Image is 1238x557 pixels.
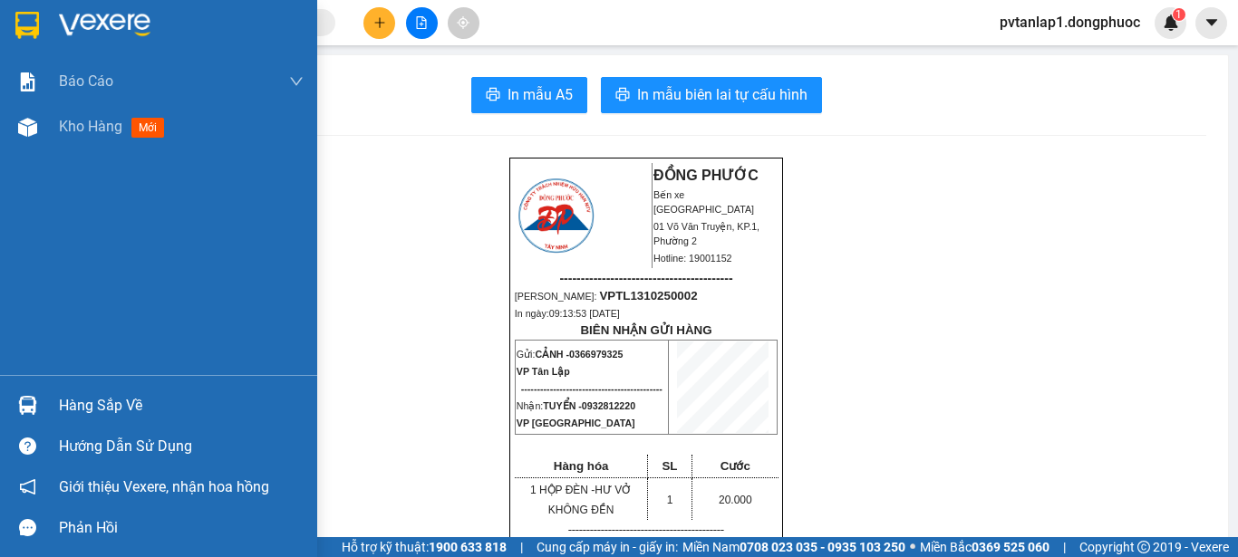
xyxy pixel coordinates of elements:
span: VP Tân Lập [517,366,570,377]
span: 1 [1175,8,1182,21]
span: SL [662,459,677,473]
span: Giới thiệu Vexere, nhận hoa hồng [59,475,269,498]
span: Miền Bắc [920,537,1049,557]
span: 1 HỘP ĐÈN - [530,484,632,516]
span: aim [457,16,469,29]
span: Hỗ trợ kỹ thuật: [342,537,507,557]
div: Hàng sắp về [59,392,304,419]
span: Bến xe [GEOGRAPHIC_DATA] [653,189,754,215]
span: file-add [415,16,428,29]
strong: 1900 633 818 [429,540,507,554]
span: ----------------------------------------- [559,271,732,285]
span: down [289,74,304,89]
button: aim [448,7,479,39]
img: solution-icon [18,72,37,91]
img: warehouse-icon [18,118,37,137]
span: Cung cấp máy in - giấy in: [537,537,678,557]
span: -------------------------------------------- [521,383,663,394]
img: icon-new-feature [1163,14,1179,31]
span: CẢNH - [535,349,623,360]
span: plus [373,16,386,29]
div: Phản hồi [59,514,304,542]
img: warehouse-icon [18,396,37,415]
img: logo-vxr [15,12,39,39]
span: Nhận: [517,400,635,411]
span: | [1063,537,1066,557]
span: 0366979325 [569,349,623,360]
span: 20.000 [719,494,752,506]
sup: 1 [1173,8,1185,21]
img: logo [516,176,596,255]
span: ⚪️ [910,543,915,551]
button: plus [363,7,395,39]
span: printer [615,87,630,104]
strong: ĐỒNG PHƯỚC [653,168,759,183]
span: Hàng hóa [554,459,609,473]
span: Kho hàng [59,118,122,135]
span: mới [131,118,164,138]
span: Cước [721,459,750,473]
span: VPTL1310250002 [599,289,697,303]
span: message [19,519,36,536]
button: caret-down [1195,7,1227,39]
strong: 0708 023 035 - 0935 103 250 [740,540,905,554]
span: In mẫu biên lai tự cấu hình [637,83,808,106]
span: printer [486,87,500,104]
span: pvtanlap1.dongphuoc [985,11,1155,34]
span: Gửi: [517,349,624,360]
p: ------------------------------------------- [515,523,778,537]
span: 01 Võ Văn Truyện, KP.1, Phường 2 [653,221,759,246]
span: TUYỂN - [543,400,635,411]
span: question-circle [19,437,36,455]
span: In mẫu A5 [508,83,573,106]
span: 09:13:53 [DATE] [549,308,620,319]
span: Miền Nam [682,537,905,557]
span: Hotline: 19001152 [653,253,732,264]
strong: 0369 525 060 [972,540,1049,554]
div: Hướng dẫn sử dụng [59,433,304,460]
span: | [520,537,523,557]
span: HƯ VỞ KHÔNG ĐỀN [548,484,633,516]
span: 0932812220 [582,400,635,411]
button: file-add [406,7,438,39]
button: printerIn mẫu A5 [471,77,587,113]
span: VP [GEOGRAPHIC_DATA] [517,418,635,428]
span: copyright [1137,541,1150,553]
span: [PERSON_NAME]: [515,291,698,302]
span: In ngày: [515,308,620,319]
strong: BIÊN NHẬN GỬI HÀNG [580,323,711,337]
span: Báo cáo [59,70,113,92]
span: 1 [667,494,673,506]
span: notification [19,478,36,495]
span: caret-down [1204,14,1220,31]
button: printerIn mẫu biên lai tự cấu hình [601,77,822,113]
